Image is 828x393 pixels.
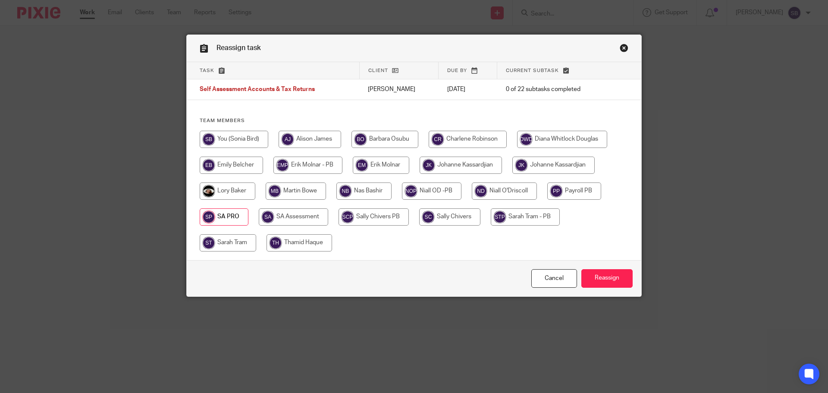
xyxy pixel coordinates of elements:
span: Due by [447,68,467,73]
a: Close this dialog window [620,44,628,55]
input: Reassign [581,269,633,288]
p: [PERSON_NAME] [368,85,430,94]
a: Close this dialog window [531,269,577,288]
span: Task [200,68,214,73]
p: [DATE] [447,85,489,94]
span: Self Assessment Accounts & Tax Returns [200,87,315,93]
h4: Team members [200,117,628,124]
span: Client [368,68,388,73]
td: 0 of 22 subtasks completed [497,79,610,100]
span: Reassign task [216,44,261,51]
span: Current subtask [506,68,559,73]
